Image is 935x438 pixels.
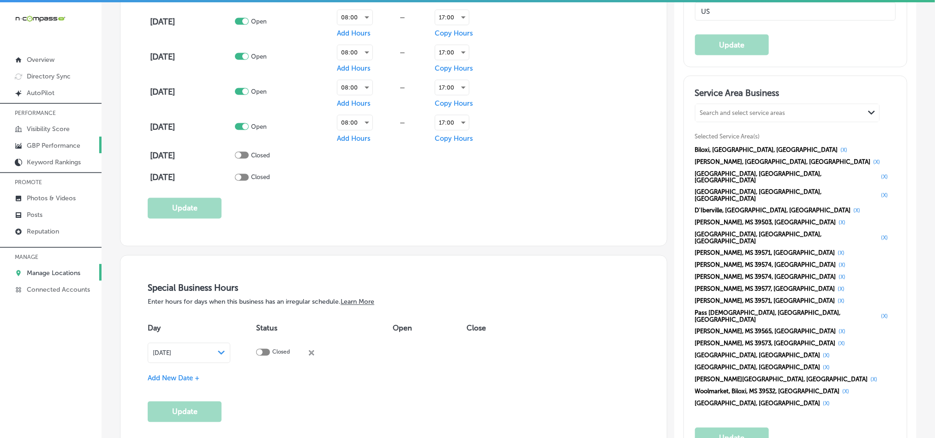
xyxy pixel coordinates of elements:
[695,146,838,153] span: Biloxi, [GEOGRAPHIC_DATA], [GEOGRAPHIC_DATA]
[251,18,267,25] p: Open
[27,158,81,166] p: Keyword Rankings
[879,313,891,320] button: (X)
[27,142,80,150] p: GBP Performance
[251,88,267,95] p: Open
[337,99,371,108] span: Add Hours
[695,274,836,281] span: [PERSON_NAME], MS 39574, [GEOGRAPHIC_DATA]
[153,350,171,357] span: [DATE]
[337,80,372,95] div: 08:00
[879,174,891,181] button: (X)
[150,52,233,62] h4: [DATE]
[251,123,267,130] p: Open
[373,14,433,21] div: —
[835,250,848,257] button: (X)
[435,45,469,60] div: 17:00
[341,298,374,306] a: Learn More
[435,80,469,95] div: 17:00
[435,115,469,130] div: 17:00
[851,207,863,215] button: (X)
[27,56,54,64] p: Overview
[836,219,849,227] button: (X)
[150,17,233,27] h4: [DATE]
[393,315,467,341] th: Open
[435,99,473,108] span: Copy Hours
[695,219,836,226] span: [PERSON_NAME], MS 39503, [GEOGRAPHIC_DATA]
[251,152,270,159] p: Closed
[695,286,835,293] span: [PERSON_NAME], MS 39577, [GEOGRAPHIC_DATA]
[27,228,59,235] p: Reputation
[27,89,54,97] p: AutoPilot
[337,10,372,25] div: 08:00
[840,388,852,396] button: (X)
[251,53,267,60] p: Open
[695,340,836,347] span: [PERSON_NAME], MS 39573, [GEOGRAPHIC_DATA]
[695,133,760,140] span: Selected Service Area(s)
[435,29,473,37] span: Copy Hours
[256,315,393,341] th: Status
[373,119,433,126] div: —
[337,45,372,60] div: 08:00
[835,286,848,293] button: (X)
[373,49,433,56] div: —
[337,115,372,130] div: 08:00
[148,315,256,341] th: Day
[695,376,868,383] span: [PERSON_NAME][GEOGRAPHIC_DATA], [GEOGRAPHIC_DATA]
[148,374,199,383] span: Add New Date +
[150,87,233,97] h4: [DATE]
[695,400,821,407] span: [GEOGRAPHIC_DATA], [GEOGRAPHIC_DATA]
[695,158,871,165] span: [PERSON_NAME], [GEOGRAPHIC_DATA], [GEOGRAPHIC_DATA]
[836,262,849,269] button: (X)
[15,14,66,23] img: 660ab0bf-5cc7-4cb8-ba1c-48b5ae0f18e60NCTV_CLogo_TV_Black_-500x88.png
[821,400,833,408] button: (X)
[821,352,833,360] button: (X)
[695,352,821,359] span: [GEOGRAPHIC_DATA], [GEOGRAPHIC_DATA]
[695,207,851,214] span: D'Iberville, [GEOGRAPHIC_DATA], [GEOGRAPHIC_DATA]
[27,211,42,219] p: Posts
[435,10,469,25] div: 17:00
[879,192,891,199] button: (X)
[695,388,840,395] span: Woolmarket, Biloxi, MS 39532, [GEOGRAPHIC_DATA]
[695,250,835,257] span: [PERSON_NAME], MS 39571, [GEOGRAPHIC_DATA]
[27,194,76,202] p: Photos & Videos
[337,29,371,37] span: Add Hours
[148,298,639,306] p: Enter hours for days when this business has an irregular schedule.
[272,349,290,358] p: Closed
[337,64,371,72] span: Add Hours
[879,234,891,242] button: (X)
[435,134,473,143] span: Copy Hours
[251,174,270,181] p: Closed
[695,170,879,184] span: [GEOGRAPHIC_DATA], [GEOGRAPHIC_DATA], [GEOGRAPHIC_DATA]
[27,286,90,294] p: Connected Accounts
[695,231,879,245] span: [GEOGRAPHIC_DATA], [GEOGRAPHIC_DATA], [GEOGRAPHIC_DATA]
[148,283,639,294] h3: Special Business Hours
[435,64,473,72] span: Copy Hours
[871,158,883,166] button: (X)
[868,376,881,384] button: (X)
[150,173,233,183] h4: [DATE]
[148,198,222,219] button: Update
[150,122,233,132] h4: [DATE]
[695,328,836,335] span: [PERSON_NAME], MS 39565, [GEOGRAPHIC_DATA]
[27,72,71,80] p: Directory Sync
[467,315,516,341] th: Close
[695,35,769,55] button: Update
[700,109,785,116] div: Search and select service areas
[695,364,821,371] span: [GEOGRAPHIC_DATA], [GEOGRAPHIC_DATA]
[695,88,896,102] h3: Service Area Business
[836,274,849,281] button: (X)
[695,262,836,269] span: [PERSON_NAME], MS 39574, [GEOGRAPHIC_DATA]
[27,269,80,277] p: Manage Locations
[695,189,879,203] span: [GEOGRAPHIC_DATA], [GEOGRAPHIC_DATA], [GEOGRAPHIC_DATA]
[373,84,433,91] div: —
[148,402,222,422] button: Update
[838,146,851,154] button: (X)
[150,150,233,161] h4: [DATE]
[27,125,70,133] p: Visibility Score
[695,310,879,324] span: Pass [DEMOGRAPHIC_DATA], [GEOGRAPHIC_DATA], [GEOGRAPHIC_DATA]
[337,134,371,143] span: Add Hours
[821,364,833,372] button: (X)
[835,298,848,305] button: (X)
[695,298,835,305] span: [PERSON_NAME], MS 39571, [GEOGRAPHIC_DATA]
[836,340,848,348] button: (X)
[695,2,896,21] input: Country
